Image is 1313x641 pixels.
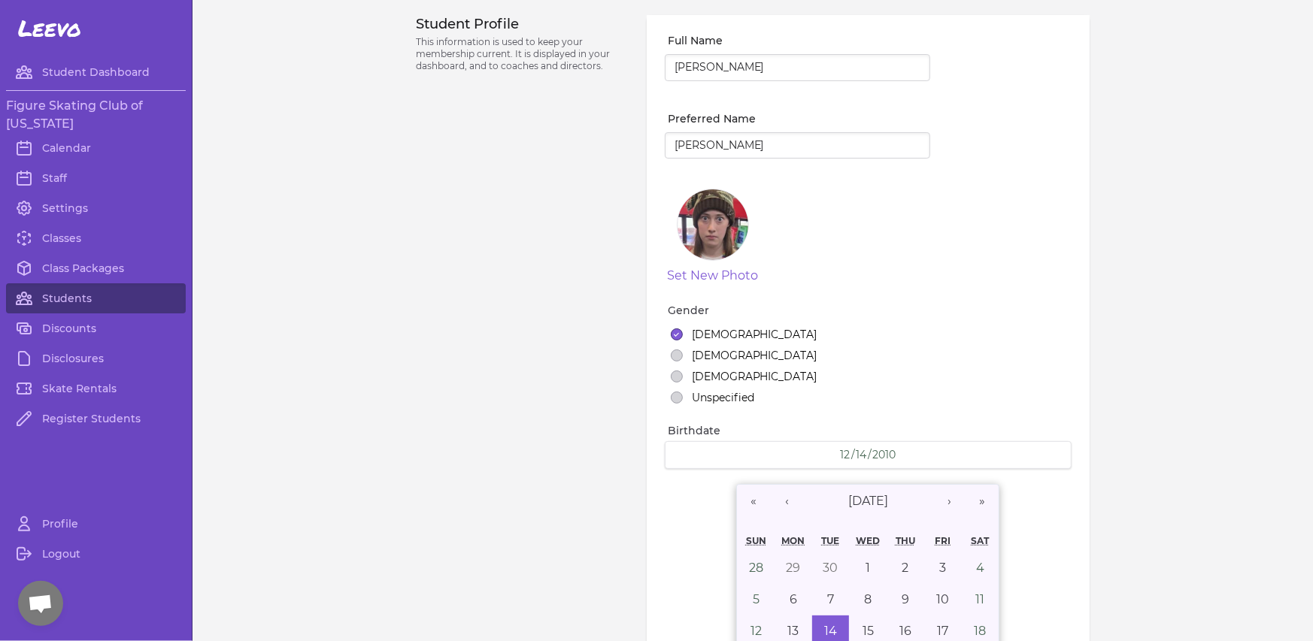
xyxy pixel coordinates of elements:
[6,193,186,223] a: Settings
[848,494,888,508] span: [DATE]
[751,624,762,638] abbr: December 12, 2010
[962,552,999,584] button: December 4, 2010
[924,552,962,584] button: December 3, 2010
[749,561,763,575] abbr: November 28, 2010
[790,592,797,606] abbr: December 6, 2010
[856,535,880,546] abbr: Wednesday
[962,584,999,615] button: December 11, 2010
[18,15,81,42] span: Leevo
[868,447,872,462] span: /
[851,447,855,462] span: /
[975,592,984,606] abbr: December 11, 2010
[866,561,870,575] abbr: December 1, 2010
[966,485,999,518] button: »
[692,327,817,342] label: [DEMOGRAPHIC_DATA]
[665,132,930,159] input: Richard
[6,373,186,404] a: Skate Rentals
[902,561,908,575] abbr: December 2, 2010
[667,267,758,285] button: Set New Photo
[668,111,930,126] label: Preferred Name
[6,133,186,163] a: Calendar
[6,253,186,283] a: Class Packages
[6,283,186,313] a: Students
[823,561,838,575] abbr: November 30, 2010
[6,343,186,373] a: Disclosures
[6,313,186,343] a: Discounts
[692,369,817,384] label: [DEMOGRAPHIC_DATA]
[6,163,186,193] a: Staff
[864,592,872,606] abbr: December 8, 2010
[737,485,770,518] button: «
[416,15,629,33] h3: Student Profile
[6,539,186,569] a: Logout
[902,592,909,606] abbr: December 9, 2010
[812,552,850,584] button: November 30, 2010
[932,485,966,518] button: ›
[6,223,186,253] a: Classes
[974,624,986,638] abbr: December 18, 2010
[839,448,851,462] input: MM
[6,97,186,133] h3: Figure Skating Club of [US_STATE]
[899,624,911,638] abbr: December 16, 2010
[887,552,924,584] button: December 2, 2010
[746,535,766,546] abbr: Sunday
[6,509,186,539] a: Profile
[824,624,837,638] abbr: December 14, 2010
[692,390,754,405] label: Unspecified
[887,584,924,615] button: December 9, 2010
[781,535,805,546] abbr: Monday
[668,33,930,48] label: Full Name
[976,561,984,575] abbr: December 4, 2010
[896,535,915,546] abbr: Thursday
[737,552,775,584] button: November 28, 2010
[849,584,887,615] button: December 8, 2010
[668,303,1072,318] label: Gender
[855,448,868,462] input: DD
[770,485,803,518] button: ‹
[775,584,812,615] button: December 6, 2010
[787,624,799,638] abbr: December 13, 2010
[18,581,63,626] div: Open chat
[872,448,897,462] input: YYYY
[6,404,186,434] a: Register Students
[803,485,932,518] button: [DATE]
[936,592,949,606] abbr: December 10, 2010
[786,561,800,575] abbr: November 29, 2010
[692,348,817,363] label: [DEMOGRAPHIC_DATA]
[863,624,874,638] abbr: December 15, 2010
[937,624,948,638] abbr: December 17, 2010
[775,552,812,584] button: November 29, 2010
[971,535,989,546] abbr: Saturday
[827,592,834,606] abbr: December 7, 2010
[753,592,760,606] abbr: December 5, 2010
[939,561,946,575] abbr: December 3, 2010
[822,535,840,546] abbr: Tuesday
[849,552,887,584] button: December 1, 2010
[668,423,1072,438] label: Birthdate
[416,36,629,72] p: This information is used to keep your membership current. It is displayed in your dashboard, and ...
[924,584,962,615] button: December 10, 2010
[737,584,775,615] button: December 5, 2010
[665,54,930,81] input: Richard Button
[6,57,186,87] a: Student Dashboard
[935,535,951,546] abbr: Friday
[812,584,850,615] button: December 7, 2010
